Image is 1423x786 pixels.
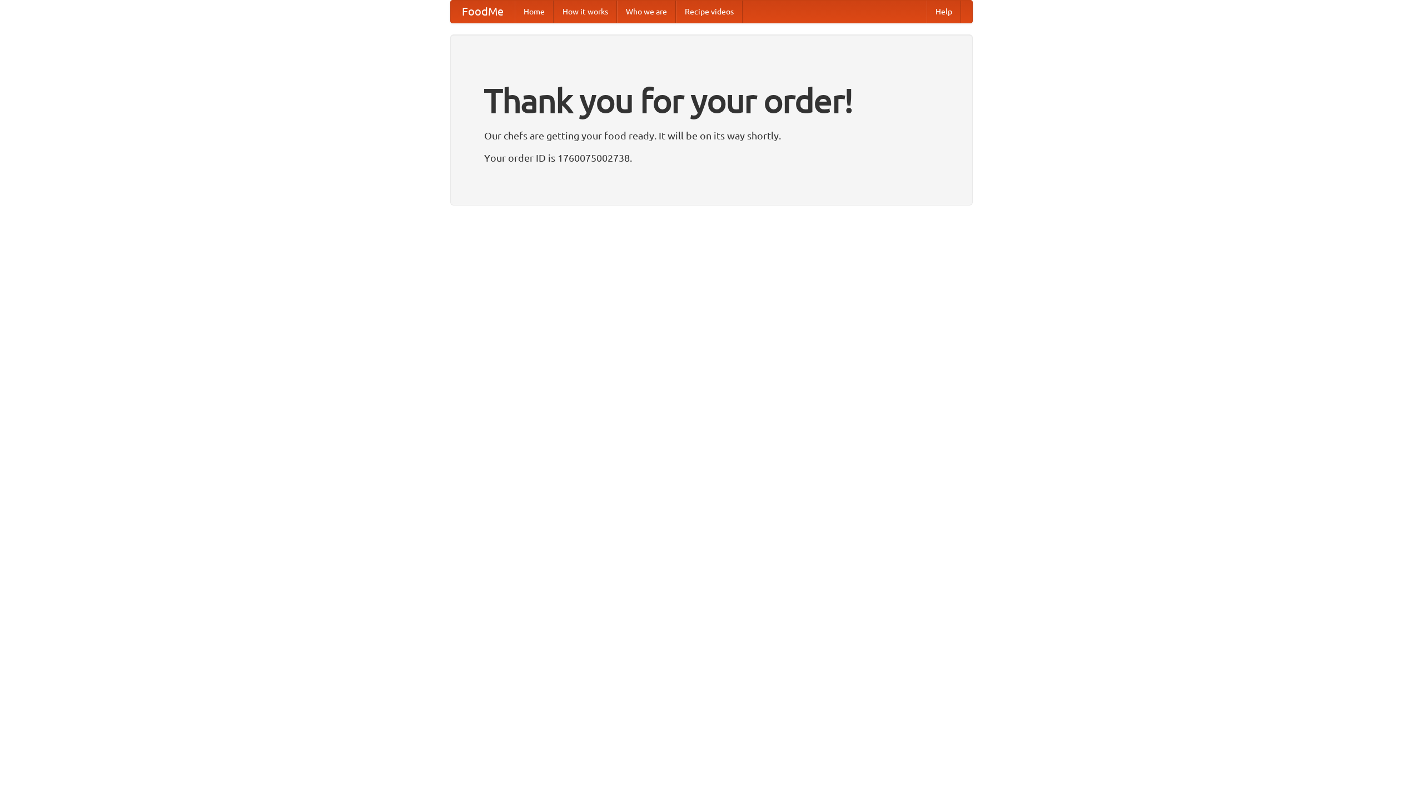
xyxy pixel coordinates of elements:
a: Home [515,1,554,23]
a: Who we are [617,1,676,23]
p: Your order ID is 1760075002738. [484,149,939,166]
h1: Thank you for your order! [484,74,939,127]
a: Help [927,1,961,23]
p: Our chefs are getting your food ready. It will be on its way shortly. [484,127,939,144]
a: How it works [554,1,617,23]
a: Recipe videos [676,1,743,23]
a: FoodMe [451,1,515,23]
